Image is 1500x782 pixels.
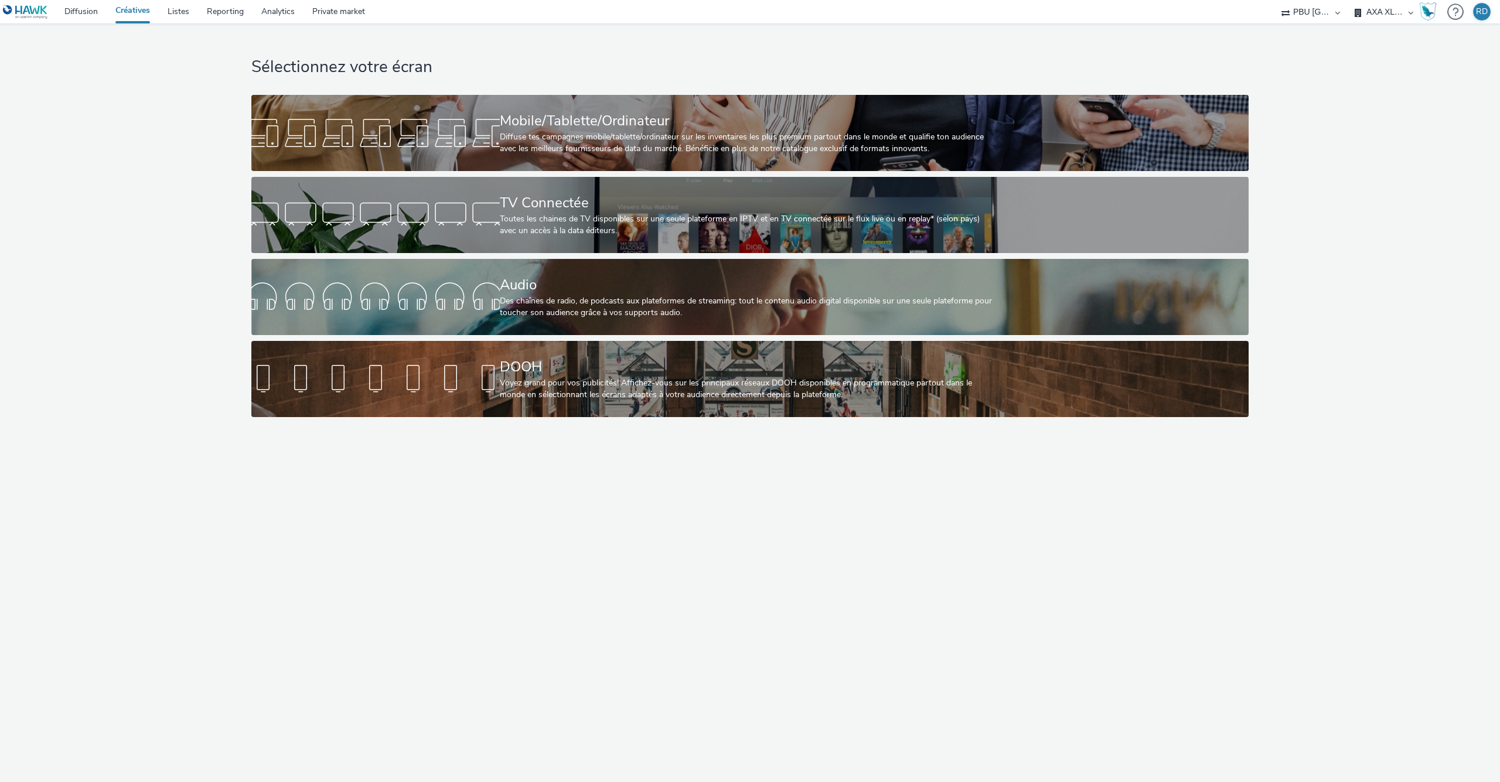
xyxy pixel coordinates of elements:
div: Diffuse tes campagnes mobile/tablette/ordinateur sur les inventaires les plus premium partout dan... [500,131,996,155]
div: DOOH [500,357,996,377]
a: Hawk Academy [1419,2,1441,21]
img: undefined Logo [3,5,48,19]
a: DOOHVoyez grand pour vos publicités! Affichez-vous sur les principaux réseaux DOOH disponibles en... [251,341,1249,417]
div: TV Connectée [500,193,996,213]
a: Mobile/Tablette/OrdinateurDiffuse tes campagnes mobile/tablette/ordinateur sur les inventaires le... [251,95,1249,171]
div: Audio [500,275,996,295]
div: RD [1476,3,1488,21]
a: TV ConnectéeToutes les chaines de TV disponibles sur une seule plateforme en IPTV et en TV connec... [251,177,1249,253]
div: Mobile/Tablette/Ordinateur [500,111,996,131]
div: Toutes les chaines de TV disponibles sur une seule plateforme en IPTV et en TV connectée sur le f... [500,213,996,237]
div: Des chaînes de radio, de podcasts aux plateformes de streaming: tout le contenu audio digital dis... [500,295,996,319]
div: Voyez grand pour vos publicités! Affichez-vous sur les principaux réseaux DOOH disponibles en pro... [500,377,996,401]
a: AudioDes chaînes de radio, de podcasts aux plateformes de streaming: tout le contenu audio digita... [251,259,1249,335]
h1: Sélectionnez votre écran [251,56,1249,78]
img: Hawk Academy [1419,2,1437,21]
